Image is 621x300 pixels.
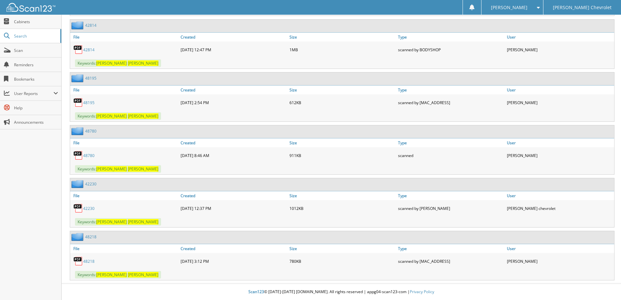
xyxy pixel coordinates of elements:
[288,191,397,200] a: Size
[588,269,621,300] iframe: Chat Widget
[505,86,614,94] a: User
[288,86,397,94] a: Size
[396,191,505,200] a: Type
[71,21,85,29] img: folder2.png
[128,113,158,119] span: [PERSON_NAME]
[62,284,621,300] div: © [DATE]-[DATE] [DOMAIN_NAME]. All rights reserved | appg04-scan123-com |
[505,138,614,147] a: User
[85,23,96,28] a: 42814
[505,96,614,109] div: [PERSON_NAME]
[85,75,96,81] a: 48195
[396,33,505,41] a: Type
[396,86,505,94] a: Type
[288,138,397,147] a: Size
[75,165,161,173] span: Keywords:
[73,45,83,55] img: PDF.png
[14,62,58,68] span: Reminders
[248,289,264,294] span: Scan123
[83,206,95,211] a: 42230
[410,289,434,294] a: Privacy Policy
[83,47,95,53] a: 42814
[71,74,85,82] img: folder2.png
[14,33,57,39] span: Search
[83,259,95,264] a: 48218
[396,149,505,162] div: scanned
[85,234,96,240] a: 48218
[96,166,127,172] span: [PERSON_NAME]
[505,149,614,162] div: [PERSON_NAME]
[73,150,83,160] img: PDF.png
[85,128,96,134] a: 48780
[179,138,288,147] a: Created
[396,96,505,109] div: scanned by [MAC_ADDRESS]
[70,244,179,253] a: File
[396,255,505,268] div: scanned by [MAC_ADDRESS]
[288,43,397,56] div: 1MB
[553,6,612,9] span: [PERSON_NAME] Chevrolet
[128,272,158,277] span: [PERSON_NAME]
[70,138,179,147] a: File
[179,149,288,162] div: [DATE] 8:46 AM
[288,244,397,253] a: Size
[179,43,288,56] div: [DATE] 12:47 PM
[179,191,288,200] a: Created
[14,76,58,82] span: Bookmarks
[75,59,161,67] span: Keywords:
[75,218,161,226] span: Keywords:
[70,86,179,94] a: File
[179,96,288,109] div: [DATE] 2:54 PM
[71,233,85,241] img: folder2.png
[505,43,614,56] div: [PERSON_NAME]
[179,33,288,41] a: Created
[14,91,53,96] span: User Reports
[396,244,505,253] a: Type
[75,271,161,278] span: Keywords:
[179,255,288,268] div: [DATE] 3:12 PM
[14,19,58,24] span: Cabinets
[96,219,127,225] span: [PERSON_NAME]
[70,33,179,41] a: File
[288,255,397,268] div: 780KB
[179,202,288,215] div: [DATE] 12:37 PM
[75,112,161,120] span: Keywords:
[396,138,505,147] a: Type
[70,191,179,200] a: File
[14,119,58,125] span: Announcements
[96,60,127,66] span: [PERSON_NAME]
[71,127,85,135] img: folder2.png
[288,33,397,41] a: Size
[7,3,55,12] img: scan123-logo-white.svg
[85,181,96,187] a: 42230
[505,202,614,215] div: [PERSON_NAME] chevrolet
[73,203,83,213] img: PDF.png
[505,191,614,200] a: User
[71,180,85,188] img: folder2.png
[491,6,527,9] span: [PERSON_NAME]
[505,244,614,253] a: User
[128,219,158,225] span: [PERSON_NAME]
[96,113,127,119] span: [PERSON_NAME]
[83,153,95,158] a: 48780
[505,255,614,268] div: [PERSON_NAME]
[179,86,288,94] a: Created
[396,202,505,215] div: scanned by [PERSON_NAME]
[288,202,397,215] div: 1012KB
[179,244,288,253] a: Created
[288,96,397,109] div: 612KB
[396,43,505,56] div: scanned by BODYSHOP
[73,98,83,107] img: PDF.png
[128,166,158,172] span: [PERSON_NAME]
[83,100,95,105] a: 48195
[128,60,158,66] span: [PERSON_NAME]
[14,48,58,53] span: Scan
[73,256,83,266] img: PDF.png
[14,105,58,111] span: Help
[96,272,127,277] span: [PERSON_NAME]
[288,149,397,162] div: 911KB
[505,33,614,41] a: User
